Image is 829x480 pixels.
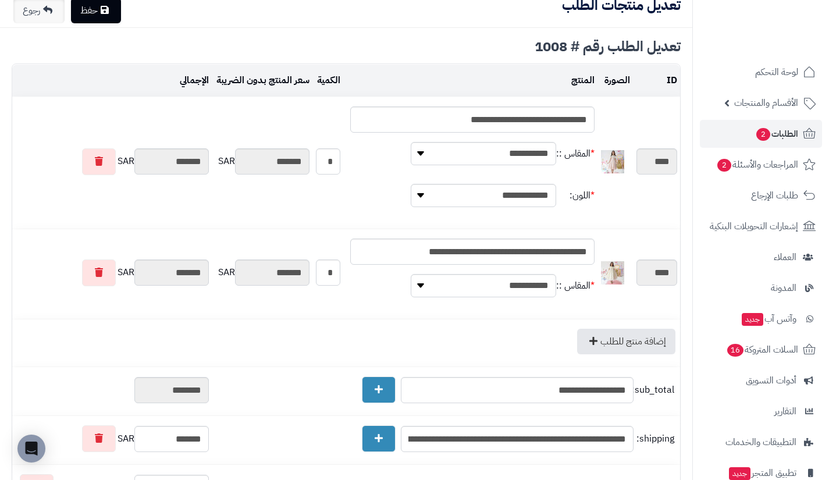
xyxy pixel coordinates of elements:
td: المنتج [343,65,597,97]
a: السلات المتروكة16 [700,336,822,364]
img: 1747912993-IMG_4774%202-40x40.jpeg [601,261,624,285]
span: المدونة [771,280,796,296]
span: التطبيقات والخدمات [725,434,796,450]
span: shipping: [636,432,674,446]
a: إضافة منتج للطلب [577,329,675,354]
div: تعديل الطلب رقم # 1008 [12,40,681,54]
a: التقارير [700,397,822,425]
span: وآتس آب [741,311,796,327]
img: logo-2.png [750,30,818,54]
td: الإجمالي [12,65,212,97]
td: الصورة [597,65,633,97]
span: التقارير [774,403,796,419]
div: SAR [15,148,209,175]
div: Open Intercom Messenger [17,435,45,463]
span: الأقسام والمنتجات [734,95,798,111]
a: المراجعات والأسئلة2 [700,151,822,179]
span: أدوات التسويق [746,372,796,389]
a: لوحة التحكم [700,58,822,86]
span: المراجعات والأسئلة [716,157,798,173]
td: ID [633,65,680,97]
a: طلبات الإرجاع [700,182,822,209]
div: SAR [215,259,309,286]
td: المقاس :: [556,133,595,175]
span: لوحة التحكم [755,64,798,80]
a: المدونة [700,274,822,302]
span: جديد [729,467,750,480]
span: طلبات الإرجاع [751,187,798,204]
td: الكمية [312,65,343,97]
span: sub_total: [636,383,674,397]
img: 1751172374-IMG_8193-40x40.jpeg [601,150,624,173]
a: الطلبات2 [700,120,822,148]
td: المقاس :: [556,265,595,307]
a: وآتس آبجديد [700,305,822,333]
span: 16 [727,344,743,357]
td: سعر المنتج بدون الضريبة [212,65,312,97]
span: جديد [742,313,763,326]
a: التطبيقات والخدمات [700,428,822,456]
div: SAR [215,148,309,175]
span: 2 [756,128,770,141]
span: السلات المتروكة [726,342,798,358]
div: SAR [15,425,209,452]
span: العملاء [774,249,796,265]
span: 2 [717,159,731,172]
a: إشعارات التحويلات البنكية [700,212,822,240]
div: SAR [15,259,209,286]
td: اللون: [556,175,595,216]
span: الطلبات [755,126,798,142]
span: إشعارات التحويلات البنكية [710,218,798,234]
a: العملاء [700,243,822,271]
a: أدوات التسويق [700,367,822,394]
